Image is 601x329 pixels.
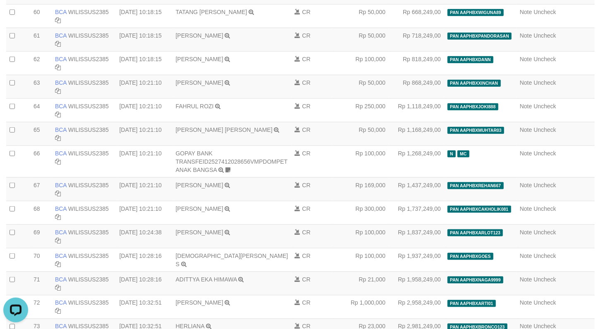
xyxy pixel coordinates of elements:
a: [PERSON_NAME] [176,182,223,188]
td: Rp 1,000,000 [332,295,389,319]
span: CR [302,276,311,283]
a: Note [520,205,532,212]
td: 64 [30,98,52,122]
span: CR [302,126,311,133]
a: Copy WILISSUS2385 to clipboard [55,64,61,71]
td: 66 [30,145,52,177]
td: [DATE] 10:21:10 [116,75,172,98]
span: PAN AAPHBXPANDORASAN [448,33,512,40]
td: [DATE] 10:28:16 [116,248,172,272]
td: Rp 1,168,249,00 [389,122,444,145]
span: PAN AAPHBXXINCHAN [448,80,501,87]
td: Rp 868,249,00 [389,75,444,98]
span: CR [302,182,311,188]
td: [DATE] 10:18:15 [116,51,172,75]
a: Copy WILISSUS2385 to clipboard [55,17,61,24]
td: 65 [30,122,52,145]
span: BCA [55,276,67,283]
td: [DATE] 10:21:10 [116,201,172,224]
span: PAN AAPHBXARLOT123 [448,229,503,236]
td: 68 [30,201,52,224]
a: WILISSUS2385 [68,182,109,188]
span: PAN AAPHBXDANN [448,56,493,63]
span: BCA [55,56,67,62]
td: Rp 100,000 [332,248,389,272]
td: Rp 169,000 [332,177,389,201]
span: PAN AAPHBXREHAN667 [448,182,504,189]
a: Note [520,300,532,306]
td: Rp 818,249,00 [389,51,444,75]
a: [DEMOGRAPHIC_DATA][PERSON_NAME] S [176,253,288,267]
a: Copy WILISSUS2385 to clipboard [55,308,61,315]
a: Uncheck [534,253,556,259]
td: [DATE] 10:28:16 [116,272,172,295]
td: Rp 100,000 [332,145,389,177]
td: [DATE] 10:18:15 [116,28,172,51]
td: [DATE] 10:21:10 [116,145,172,177]
a: WILISSUS2385 [68,103,109,110]
td: [DATE] 10:32:51 [116,295,172,319]
a: [PERSON_NAME] [PERSON_NAME] [176,126,273,133]
td: Rp 1,837,249,00 [389,224,444,248]
td: [DATE] 10:21:10 [116,122,172,145]
td: [DATE] 10:21:10 [116,177,172,201]
a: [PERSON_NAME] [176,300,223,306]
a: WILISSUS2385 [68,276,109,283]
td: Rp 1,437,249,00 [389,177,444,201]
td: Rp 2,958,249,00 [389,295,444,319]
span: BCA [55,150,67,157]
span: PAN AAPHBXMUHTAR03 [448,127,504,134]
a: WILISSUS2385 [68,205,109,212]
td: Rp 1,937,249,00 [389,248,444,272]
span: BCA [55,9,67,15]
a: WILISSUS2385 [68,9,109,15]
span: CR [302,32,311,39]
a: Note [520,150,532,157]
td: Rp 50,000 [332,28,389,51]
span: CR [302,300,311,306]
span: CR [302,205,311,212]
a: Note [520,253,532,259]
a: WILISSUS2385 [68,150,109,157]
span: BCA [55,229,67,236]
a: Note [520,276,532,283]
td: Rp 50,000 [332,4,389,28]
td: 67 [30,177,52,201]
a: Uncheck [534,182,556,188]
span: BCA [55,79,67,86]
a: [PERSON_NAME] [176,205,223,212]
a: WILISSUS2385 [68,253,109,259]
td: 61 [30,28,52,51]
a: Copy WILISSUS2385 to clipboard [55,111,61,118]
a: [PERSON_NAME] [176,56,223,62]
a: FAHRUL ROZI [176,103,214,110]
td: Rp 668,249,00 [389,4,444,28]
a: WILISSUS2385 [68,56,109,62]
a: Note [520,9,532,15]
td: Rp 1,268,249,00 [389,145,444,177]
a: Copy WILISSUS2385 to clipboard [55,237,61,244]
td: Rp 1,118,249,00 [389,98,444,122]
a: [PERSON_NAME] [176,229,223,236]
a: Uncheck [534,56,556,62]
td: Rp 1,958,249,00 [389,272,444,295]
span: BCA [55,32,67,39]
a: WILISSUS2385 [68,229,109,236]
td: Rp 50,000 [332,75,389,98]
a: Copy WILISSUS2385 to clipboard [55,88,61,94]
a: ADITTYA EKA HIMAWA [176,276,237,283]
td: [DATE] 10:18:15 [116,4,172,28]
a: GOPAY BANK TRANSFEID2527412028656VMPDOMPET ANAK BANGSA [176,150,288,173]
span: PAN AAPHBXJOKI888 [448,103,498,110]
td: 71 [30,272,52,295]
td: 62 [30,51,52,75]
a: WILISSUS2385 [68,32,109,39]
td: Rp 1,737,249,00 [389,201,444,224]
button: Open LiveChat chat widget [3,3,28,28]
span: Has Note [448,150,456,157]
a: Uncheck [534,9,556,15]
td: Rp 718,249,00 [389,28,444,51]
a: WILISSUS2385 [68,79,109,86]
span: BCA [55,126,67,133]
td: Rp 300,000 [332,201,389,224]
